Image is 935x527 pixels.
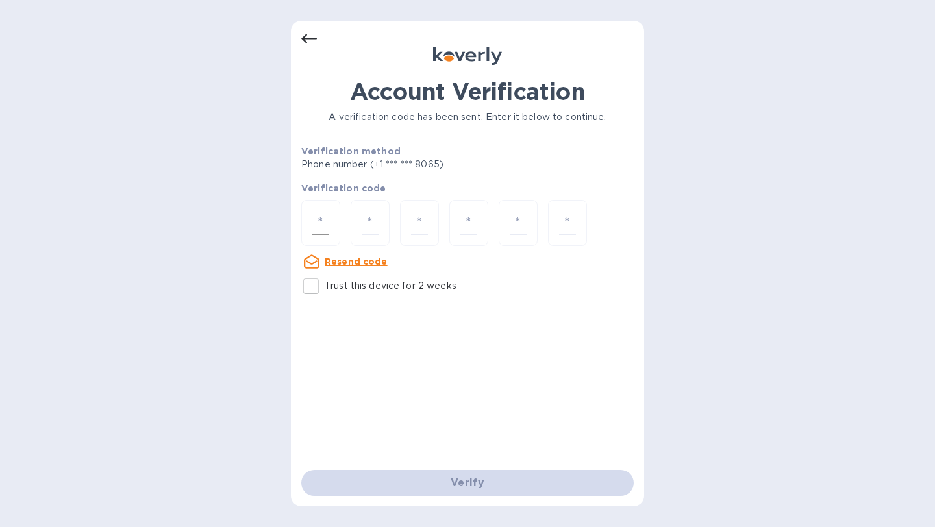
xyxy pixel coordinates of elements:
[301,146,401,156] b: Verification method
[325,256,388,267] u: Resend code
[301,182,634,195] p: Verification code
[325,279,456,293] p: Trust this device for 2 weeks
[301,110,634,124] p: A verification code has been sent. Enter it below to continue.
[301,78,634,105] h1: Account Verification
[301,158,543,171] p: Phone number (+1 *** *** 8065)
